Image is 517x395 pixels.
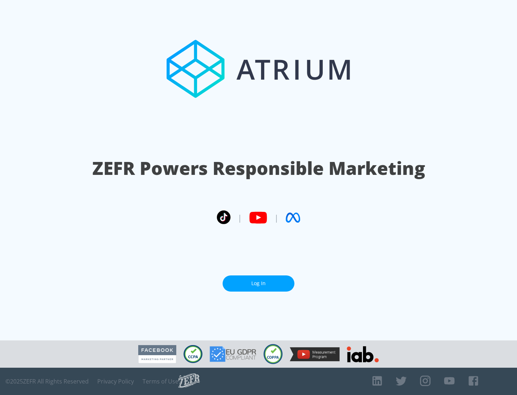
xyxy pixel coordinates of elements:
span: | [274,212,279,223]
img: IAB [347,346,379,362]
img: COPPA Compliant [264,344,283,364]
h1: ZEFR Powers Responsible Marketing [92,156,425,181]
span: © 2025 ZEFR All Rights Reserved [5,378,89,385]
img: GDPR Compliant [210,346,256,362]
img: Facebook Marketing Partner [138,345,176,363]
a: Privacy Policy [97,378,134,385]
a: Terms of Use [143,378,178,385]
a: Log In [223,275,294,292]
img: YouTube Measurement Program [290,347,340,361]
img: CCPA Compliant [183,345,202,363]
span: | [238,212,242,223]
